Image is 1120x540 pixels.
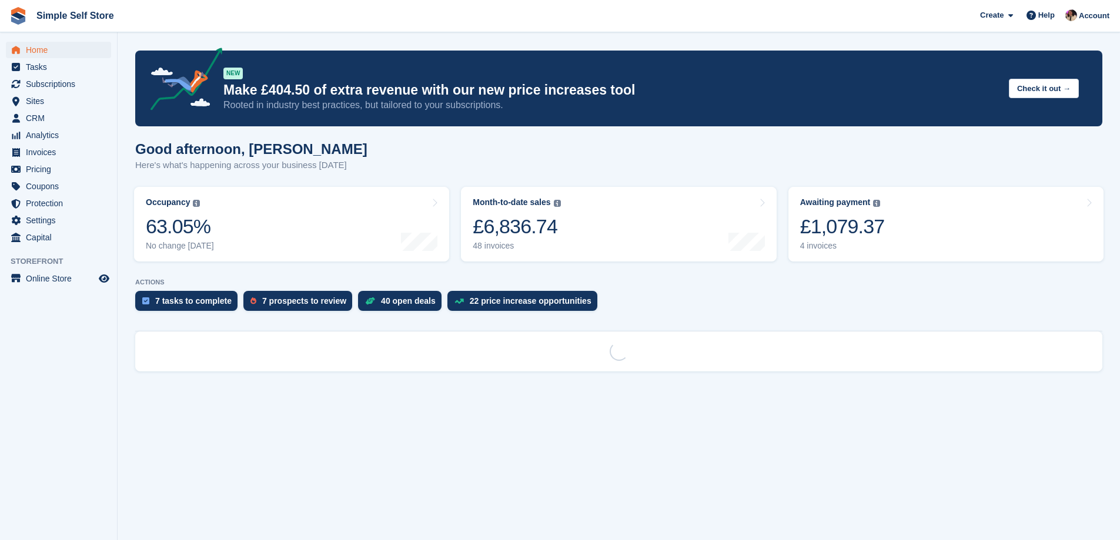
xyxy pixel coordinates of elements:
p: ACTIONS [135,279,1102,286]
span: Home [26,42,96,58]
img: icon-info-grey-7440780725fd019a000dd9b08b2336e03edf1995a4989e88bcd33f0948082b44.svg [873,200,880,207]
a: menu [6,144,111,160]
a: Awaiting payment £1,079.37 4 invoices [788,187,1104,261]
a: menu [6,127,111,143]
a: Preview store [97,271,111,286]
button: Check it out → [1009,79,1079,98]
span: Account [1079,10,1109,22]
a: menu [6,270,111,287]
img: Scott McCutcheon [1065,9,1077,21]
a: Simple Self Store [32,6,119,25]
img: icon-info-grey-7440780725fd019a000dd9b08b2336e03edf1995a4989e88bcd33f0948082b44.svg [554,200,561,207]
div: 7 prospects to review [262,296,346,306]
a: 40 open deals [358,291,447,317]
div: No change [DATE] [146,241,214,251]
span: Tasks [26,59,96,75]
div: 48 invoices [473,241,560,251]
span: CRM [26,110,96,126]
div: Awaiting payment [800,197,871,207]
div: Occupancy [146,197,190,207]
div: 40 open deals [381,296,436,306]
div: Month-to-date sales [473,197,550,207]
span: Help [1038,9,1055,21]
h1: Good afternoon, [PERSON_NAME] [135,141,367,157]
div: NEW [223,68,243,79]
a: menu [6,93,111,109]
div: £6,836.74 [473,214,560,239]
div: 4 invoices [800,241,885,251]
span: Settings [26,212,96,229]
img: price-adjustments-announcement-icon-8257ccfd72463d97f412b2fc003d46551f7dbcb40ab6d574587a9cd5c0d94... [141,48,223,115]
img: stora-icon-8386f47178a22dfd0bd8f6a31ec36ba5ce8667c1dd55bd0f319d3a0aa187defe.svg [9,7,27,25]
div: 22 price increase opportunities [470,296,591,306]
a: 7 tasks to complete [135,291,243,317]
a: menu [6,76,111,92]
img: price_increase_opportunities-93ffe204e8149a01c8c9dc8f82e8f89637d9d84a8eef4429ea346261dce0b2c0.svg [454,298,464,304]
img: task-75834270c22a3079a89374b754ae025e5fb1db73e45f91037f5363f120a921f8.svg [142,297,149,304]
a: Month-to-date sales £6,836.74 48 invoices [461,187,776,261]
span: Online Store [26,270,96,287]
a: menu [6,161,111,177]
p: Make £404.50 of extra revenue with our new price increases tool [223,82,999,99]
a: 22 price increase opportunities [447,291,603,317]
a: menu [6,42,111,58]
span: Storefront [11,256,117,267]
a: menu [6,229,111,246]
span: Pricing [26,161,96,177]
span: Protection [26,195,96,212]
div: 63.05% [146,214,214,239]
div: 7 tasks to complete [155,296,232,306]
p: Here's what's happening across your business [DATE] [135,159,367,172]
span: Analytics [26,127,96,143]
img: prospect-51fa495bee0391a8d652442698ab0144808aea92771e9ea1ae160a38d050c398.svg [250,297,256,304]
span: Create [980,9,1004,21]
span: Capital [26,229,96,246]
img: icon-info-grey-7440780725fd019a000dd9b08b2336e03edf1995a4989e88bcd33f0948082b44.svg [193,200,200,207]
span: Invoices [26,144,96,160]
a: menu [6,110,111,126]
a: menu [6,59,111,75]
a: Occupancy 63.05% No change [DATE] [134,187,449,261]
span: Subscriptions [26,76,96,92]
img: deal-1b604bf984904fb50ccaf53a9ad4b4a5d6e5aea283cecdc64d6e3604feb123c2.svg [365,297,375,305]
a: 7 prospects to review [243,291,358,317]
a: menu [6,178,111,194]
span: Sites [26,93,96,109]
p: Rooted in industry best practices, but tailored to your subscriptions. [223,99,999,112]
span: Coupons [26,178,96,194]
a: menu [6,212,111,229]
a: menu [6,195,111,212]
div: £1,079.37 [800,214,885,239]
